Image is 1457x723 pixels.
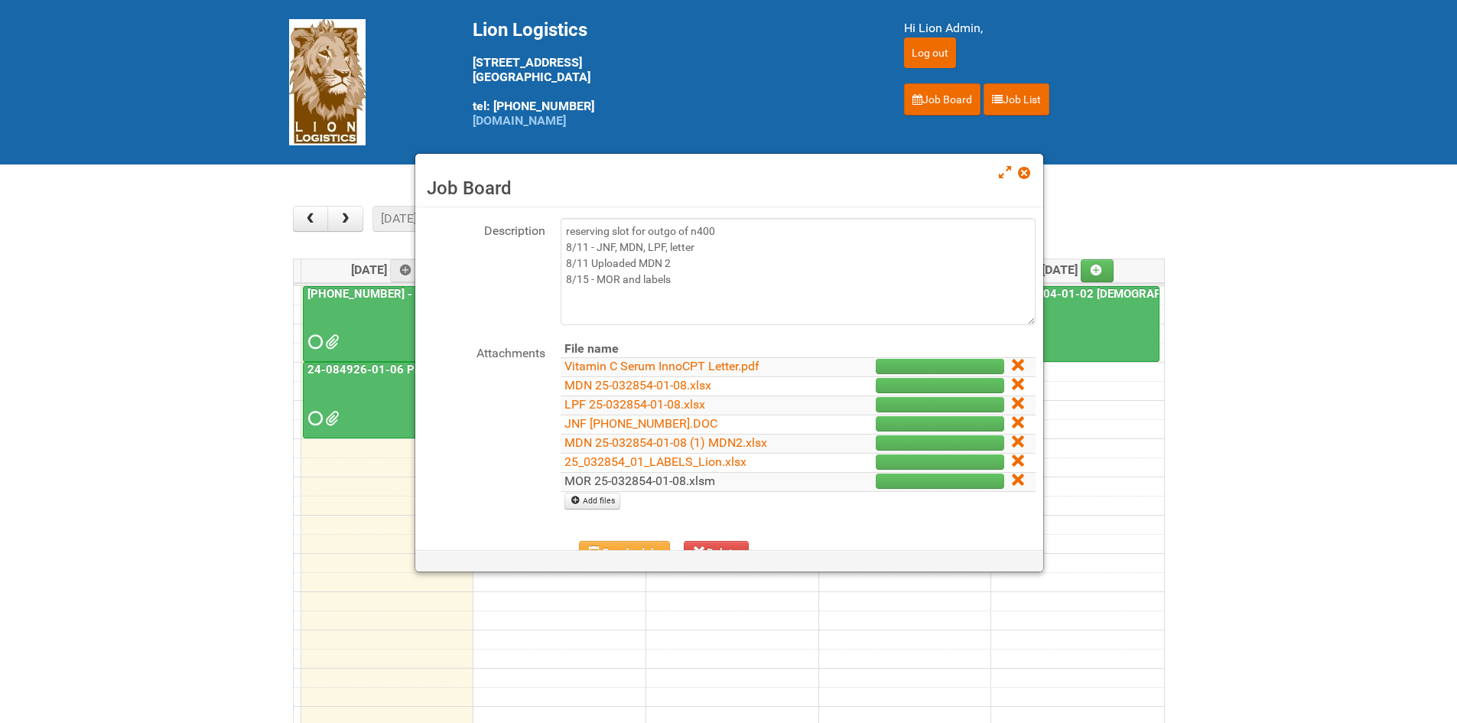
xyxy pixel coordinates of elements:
[579,541,670,564] button: Reschedule
[390,259,424,282] a: Add an event
[351,262,424,277] span: [DATE]
[564,493,620,510] a: Add files
[423,218,545,240] label: Description
[564,454,746,469] a: 25_032854_01_LABELS_Lion.xlsx
[564,359,759,373] a: Vitamin C Serum InnoCPT Letter.pdf
[372,206,424,232] button: [DATE]
[303,362,469,438] a: 24-084926-01-06 Pack Collab Wand Tint
[561,218,1036,325] textarea: reserving slot for outgo of n400 8/11 - JNF, MDN, LPF, letter 8/11 Uploaded MDN 2 8/15 - MOR and ...
[993,286,1159,363] a: 25-039404-01-02 [DEMOGRAPHIC_DATA] Wet Shave SQM
[684,541,750,564] button: Delete
[1081,259,1114,282] a: Add an event
[289,74,366,89] a: Lion Logistics
[561,340,821,358] th: File name
[325,337,336,347] span: 25_032854_01_LABELS_Lion.xlsx MOR 25-032854-01-08.xlsm MDN 25-032854-01-08 (1) MDN2.xlsx JNF 25-0...
[308,413,319,424] span: Requested
[289,19,366,145] img: Lion Logistics
[904,37,956,68] input: Log out
[564,416,717,431] a: JNF [PHONE_NUMBER].DOC
[423,340,545,363] label: Attachments
[473,113,566,128] a: [DOMAIN_NAME]
[564,397,705,412] a: LPF 25-032854-01-08.xlsx
[564,378,711,392] a: MDN 25-032854-01-08.xlsx
[1042,262,1114,277] span: [DATE]
[325,413,336,424] span: Labels 24-084926-01-06 Pack Collab Wand Tint - Lion.xlsx MOR 24-084926-01-08.xlsm LPF 24-084926-0...
[304,363,525,376] a: 24-084926-01-06 Pack Collab Wand Tint
[904,19,1169,37] div: Hi Lion Admin,
[564,474,715,488] a: MOR 25-032854-01-08.xlsm
[984,83,1049,116] a: Job List
[904,83,981,116] a: Job Board
[994,287,1306,301] a: 25-039404-01-02 [DEMOGRAPHIC_DATA] Wet Shave SQM
[308,337,319,347] span: Requested
[473,19,866,128] div: [STREET_ADDRESS] [GEOGRAPHIC_DATA] tel: [PHONE_NUMBER]
[303,286,469,363] a: [PHONE_NUMBER] - R+F InnoCPT
[564,435,767,450] a: MDN 25-032854-01-08 (1) MDN2.xlsx
[304,287,485,301] a: [PHONE_NUMBER] - R+F InnoCPT
[427,177,1032,200] h3: Job Board
[473,19,587,41] span: Lion Logistics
